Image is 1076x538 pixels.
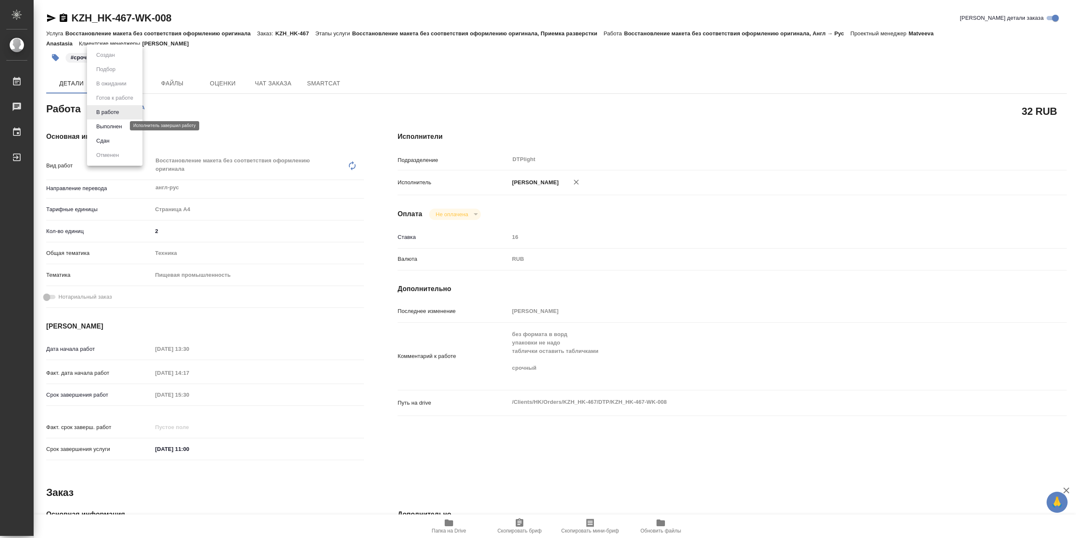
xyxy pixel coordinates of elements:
button: Выполнен [94,122,124,131]
button: В работе [94,108,121,117]
button: В ожидании [94,79,129,88]
button: Сдан [94,136,112,146]
button: Создан [94,50,117,60]
button: Готов к работе [94,93,136,103]
button: Подбор [94,65,118,74]
button: Отменен [94,151,121,160]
